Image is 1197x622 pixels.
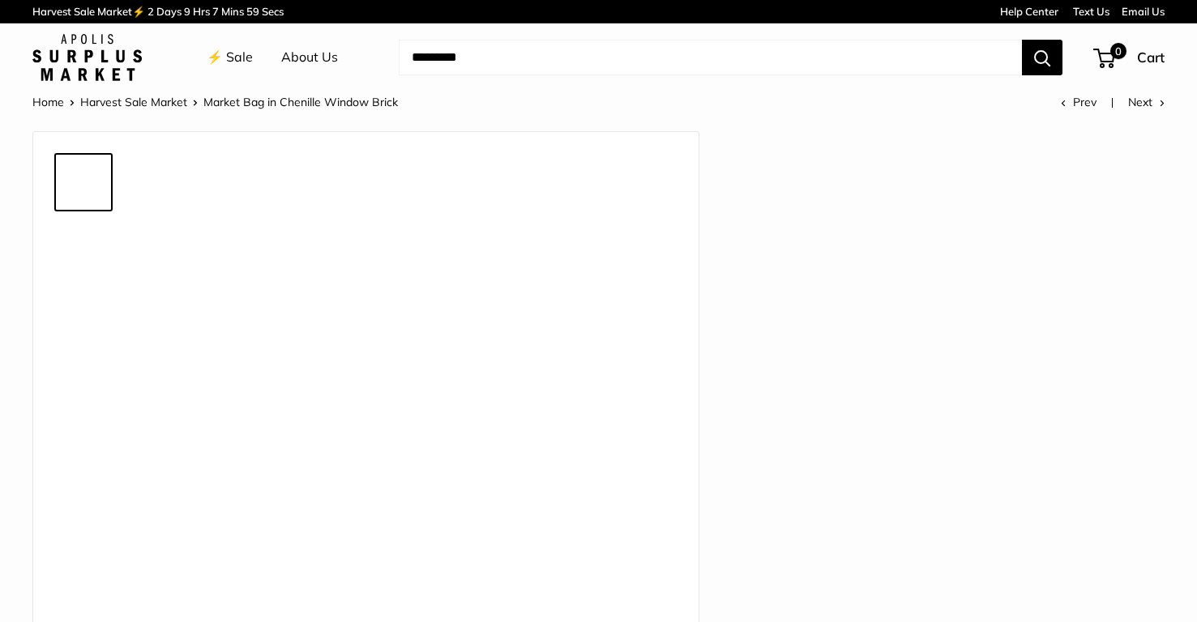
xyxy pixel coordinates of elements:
[193,5,210,18] span: Hrs
[207,45,253,70] a: ⚡️ Sale
[221,5,244,18] span: Mins
[54,412,113,471] a: Market Bag in Chenille Window Brick
[1110,43,1126,59] span: 0
[262,5,284,18] span: Secs
[32,92,398,113] nav: Breadcrumb
[54,283,113,341] a: Market Bag in Chenille Window Brick
[212,5,219,18] span: 7
[156,5,182,18] span: Days
[147,5,154,18] span: 2
[1095,45,1165,70] a: 0 Cart
[281,45,338,70] a: About Us
[184,5,190,18] span: 9
[246,5,259,18] span: 59
[1061,95,1097,109] a: Prev
[80,95,187,109] a: Harvest Sale Market
[203,95,398,109] span: Market Bag in Chenille Window Brick
[1122,5,1165,18] a: Email Us
[1022,40,1062,75] button: Search
[54,542,113,600] a: Market Bag in Chenille Window Brick
[32,95,64,109] a: Home
[54,153,113,211] a: Market Bag in Chenille Window Brick
[54,477,113,535] a: Market Bag in Chenille Window Brick
[1000,5,1058,18] a: Help Center
[1137,49,1165,66] span: Cart
[1128,95,1165,109] a: Next
[54,347,113,406] a: Market Bag in Chenille Window Brick
[32,34,142,81] img: Apolis: Surplus Market
[1073,5,1109,18] a: Text Us
[54,218,113,276] a: Market Bag in Chenille Window Brick
[399,40,1022,75] input: Search...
